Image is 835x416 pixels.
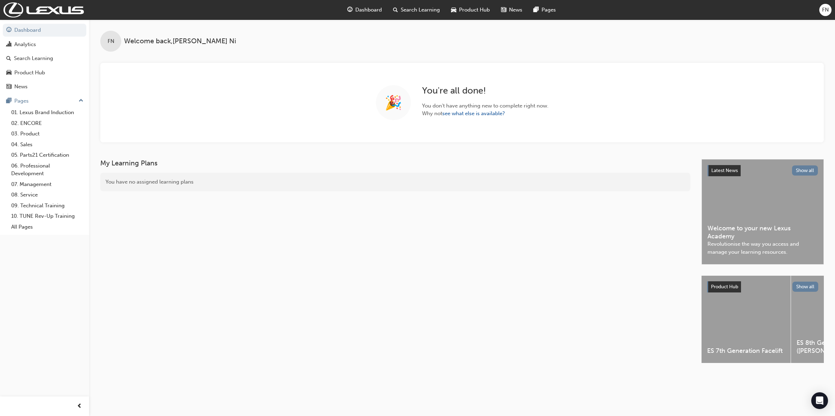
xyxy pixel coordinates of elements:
[3,80,86,93] a: News
[6,98,12,104] span: pages-icon
[14,54,53,62] div: Search Learning
[14,40,36,49] div: Analytics
[501,6,506,14] span: news-icon
[819,4,832,16] button: FN
[451,6,456,14] span: car-icon
[77,402,82,411] span: prev-icon
[702,276,791,363] a: ES 7th Generation Facelift
[6,55,11,62] span: search-icon
[3,66,86,79] a: Product Hub
[707,347,785,355] span: ES 7th Generation Facelift
[14,97,29,105] div: Pages
[495,3,528,17] a: news-iconNews
[355,6,382,14] span: Dashboard
[528,3,561,17] a: pages-iconPages
[14,83,28,91] div: News
[100,159,690,167] h3: My Learning Plans
[442,110,505,117] a: see what else is available?
[8,200,86,211] a: 09. Technical Training
[8,118,86,129] a: 02. ENCORE
[707,240,818,256] span: Revolutionise the way you access and manage your learning resources.
[509,6,522,14] span: News
[792,282,819,292] button: Show all
[3,52,86,65] a: Search Learning
[711,284,738,290] span: Product Hub
[8,190,86,200] a: 08. Service
[8,139,86,150] a: 04. Sales
[707,165,818,176] a: Latest NewsShow all
[79,96,83,105] span: up-icon
[542,6,556,14] span: Pages
[8,107,86,118] a: 01. Lexus Brand Induction
[6,27,12,34] span: guage-icon
[3,95,86,107] button: Pages
[459,6,490,14] span: Product Hub
[401,6,440,14] span: Search Learning
[124,37,236,45] span: Welcome back , [PERSON_NAME] Ni
[8,161,86,179] a: 06. Professional Development
[8,222,86,232] a: All Pages
[6,84,12,90] span: news-icon
[100,173,690,191] div: You have no assigned learning plans
[422,85,549,96] h2: You ' re all done!
[8,211,86,222] a: 10. TUNE Rev-Up Training
[6,42,12,48] span: chart-icon
[707,224,818,240] span: Welcome to your new Lexus Academy
[393,6,398,14] span: search-icon
[8,179,86,190] a: 07. Management
[422,102,549,110] span: You don ' t have anything new to complete right now.
[387,3,445,17] a: search-iconSearch Learning
[8,128,86,139] a: 03. Product
[108,37,114,45] span: FN
[3,2,84,17] img: Trak
[422,110,549,118] span: Why not
[707,281,818,292] a: Product HubShow all
[533,6,539,14] span: pages-icon
[3,24,86,37] a: Dashboard
[3,38,86,51] a: Analytics
[385,99,402,107] span: 🎉
[347,6,353,14] span: guage-icon
[6,70,12,76] span: car-icon
[822,6,829,14] span: FN
[792,165,818,176] button: Show all
[702,159,824,265] a: Latest NewsShow allWelcome to your new Lexus AcademyRevolutionise the way you access and manage y...
[14,69,45,77] div: Product Hub
[811,392,828,409] div: Open Intercom Messenger
[8,150,86,161] a: 05. Parts21 Certification
[445,3,495,17] a: car-iconProduct Hub
[3,22,86,95] button: DashboardAnalyticsSearch LearningProduct HubNews
[711,168,738,173] span: Latest News
[342,3,387,17] a: guage-iconDashboard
